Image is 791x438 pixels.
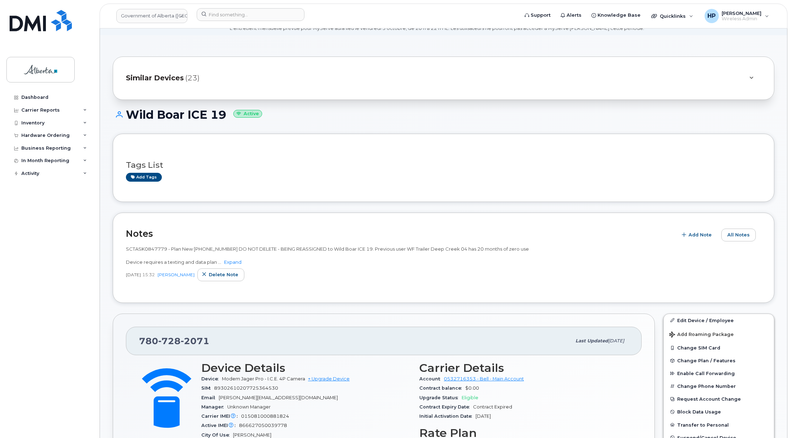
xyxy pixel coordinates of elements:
[575,338,608,343] span: Last updated
[664,354,774,367] button: Change Plan / Features
[646,9,698,23] div: Quicklinks
[201,413,241,419] span: Carrier IMEI
[664,418,774,431] button: Transfer to Personal
[139,336,209,346] span: 780
[126,73,184,83] span: Similar Devices
[201,404,227,410] span: Manager
[476,413,491,419] span: [DATE]
[142,272,155,278] span: 15:32
[586,8,646,22] a: Knowledge Base
[126,173,162,182] a: Add tags
[419,385,465,391] span: Contract balance
[462,395,478,400] span: Eligible
[419,362,629,374] h3: Carrier Details
[126,228,674,239] h2: Notes
[126,246,529,265] span: SCTASK0847779 - Plan New [PHONE_NUMBER] DO NOT DELETE - BEING REASSIGNED to Wild Boar ICE 19. Pre...
[722,10,761,16] span: [PERSON_NAME]
[531,12,551,19] span: Support
[158,336,181,346] span: 728
[473,404,512,410] span: Contract Expired
[308,376,350,381] a: + Upgrade Device
[465,385,479,391] span: $0.00
[520,8,556,22] a: Support
[444,376,524,381] a: 0532716353 - Bell - Main Account
[201,423,239,428] span: Active IMEI
[201,376,222,381] span: Device
[660,13,686,19] span: Quicklinks
[419,376,444,381] span: Account
[664,367,774,380] button: Enable Call Forwarding
[722,16,761,22] span: Wireless Admin
[677,371,735,376] span: Enable Call Forwarding
[241,413,289,419] span: 015081000881824
[419,395,462,400] span: Upgrade Status
[185,73,200,83] span: (23)
[158,272,195,277] a: [PERSON_NAME]
[721,229,756,241] button: All Notes
[116,9,187,23] a: Government of Alberta (GOA)
[727,231,750,238] span: All Notes
[222,376,305,381] span: Modem Jager Pro - I.C.E. 4P Camera
[677,358,736,363] span: Change Plan / Features
[664,405,774,418] button: Block Data Usage
[126,161,761,170] h3: Tags List
[664,380,774,392] button: Change Phone Number
[224,259,241,265] a: Expand
[214,385,278,391] span: 89302610207725364530
[209,271,238,278] span: Delete note
[664,392,774,405] button: Request Account Change
[239,423,287,428] span: 866627050039778
[556,8,586,22] a: Alerts
[664,341,774,354] button: Change SIM Card
[233,432,271,438] span: [PERSON_NAME]
[201,362,411,374] h3: Device Details
[201,385,214,391] span: SIM
[598,12,641,19] span: Knowledge Base
[567,12,582,19] span: Alerts
[608,338,624,343] span: [DATE]
[689,231,712,238] span: Add Note
[126,272,141,278] span: [DATE]
[677,229,718,241] button: Add Note
[197,8,304,21] input: Find something...
[419,404,473,410] span: Contract Expiry Date
[227,404,271,410] span: Unknown Manager
[664,314,774,327] a: Edit Device / Employee
[197,268,244,281] button: Delete note
[201,432,233,438] span: City Of Use
[707,12,716,20] span: HP
[113,108,774,121] h1: Wild Boar ICE 19
[233,110,262,118] small: Active
[201,395,219,400] span: Email
[419,413,476,419] span: Initial Activation Date
[669,332,734,338] span: Add Roaming Package
[664,327,774,341] button: Add Roaming Package
[181,336,209,346] span: 2071
[700,9,774,23] div: Himanshu Patel
[219,395,338,400] span: [PERSON_NAME][EMAIL_ADDRESS][DOMAIN_NAME]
